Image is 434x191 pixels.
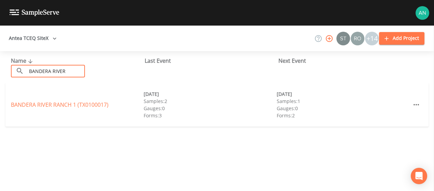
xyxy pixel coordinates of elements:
[416,6,429,20] img: 51c7c3e02574da21b92f622ac0f1a754
[144,90,276,98] div: [DATE]
[350,32,365,45] div: Rodolfo Ramirez
[11,57,34,64] span: Name
[277,112,409,119] div: Forms: 2
[144,112,276,119] div: Forms: 3
[10,10,59,16] img: logo
[277,98,409,105] div: Samples: 1
[277,105,409,112] div: Gauges: 0
[379,32,424,45] button: Add Project
[144,105,276,112] div: Gauges: 0
[27,65,85,77] input: Search Projects
[11,101,108,108] a: BANDERA RIVER RANCH 1 (TX0100017)
[336,32,350,45] div: Stan Porter
[278,57,412,65] div: Next Event
[144,98,276,105] div: Samples: 2
[336,32,350,45] img: c0670e89e469b6405363224a5fca805c
[277,90,409,98] div: [DATE]
[411,168,427,184] div: Open Intercom Messenger
[6,32,59,45] button: Antea TCEQ SiteX
[351,32,364,45] img: 7e5c62b91fde3b9fc00588adc1700c9a
[365,32,379,45] div: +14
[145,57,278,65] div: Last Event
